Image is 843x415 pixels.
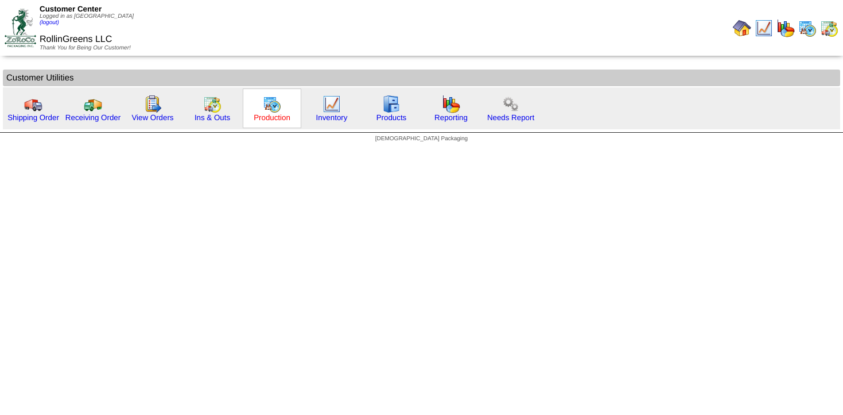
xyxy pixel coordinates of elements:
[375,136,468,142] span: [DEMOGRAPHIC_DATA] Packaging
[84,95,102,113] img: truck2.gif
[65,113,121,122] a: Receiving Order
[798,19,817,37] img: calendarprod.gif
[131,113,173,122] a: View Orders
[254,113,290,122] a: Production
[40,20,59,26] a: (logout)
[143,95,162,113] img: workorder.gif
[263,95,281,113] img: calendarprod.gif
[820,19,838,37] img: calendarinout.gif
[434,113,468,122] a: Reporting
[376,113,407,122] a: Products
[323,95,341,113] img: line_graph.gif
[24,95,42,113] img: truck.gif
[442,95,460,113] img: graph.gif
[203,95,222,113] img: calendarinout.gif
[3,70,840,86] td: Customer Utilities
[487,113,534,122] a: Needs Report
[382,95,401,113] img: cabinet.gif
[195,113,230,122] a: Ins & Outs
[40,5,102,13] span: Customer Center
[40,34,112,44] span: RollinGreens LLC
[5,9,36,47] img: ZoRoCo_Logo(Green%26Foil)%20jpg.webp
[755,19,773,37] img: line_graph.gif
[776,19,795,37] img: graph.gif
[7,113,59,122] a: Shipping Order
[733,19,751,37] img: home.gif
[316,113,348,122] a: Inventory
[40,45,131,51] span: Thank You for Being Our Customer!
[502,95,520,113] img: workflow.png
[40,13,134,26] span: Logged in as [GEOGRAPHIC_DATA]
